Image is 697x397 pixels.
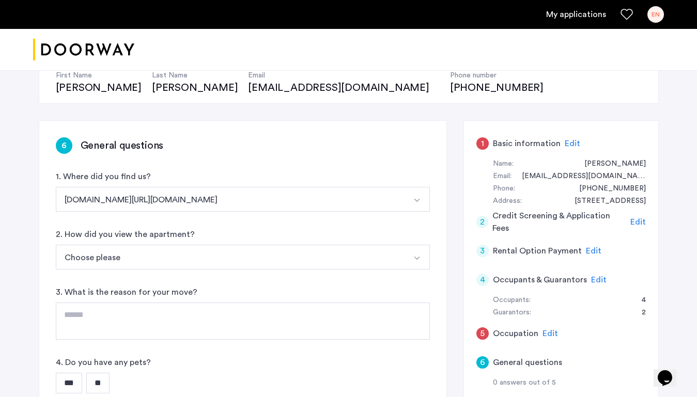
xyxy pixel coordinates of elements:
h5: Basic information [493,137,561,150]
h4: Email [248,70,439,81]
a: My application [546,8,606,21]
h3: General questions [81,138,164,153]
label: 3. What is the reason for your move? [56,286,197,298]
h5: Occupants & Guarantors [493,274,587,286]
img: arrow [413,196,421,204]
button: Select option [405,245,430,269]
div: 3 [476,245,489,257]
div: 5 [476,327,489,340]
div: Occupants: [493,294,531,307]
div: Phone: [493,183,515,195]
label: 1. Where did you find us? [56,170,151,183]
a: Cazamio logo [33,30,134,69]
div: 6 [56,137,72,154]
span: Edit [586,247,601,255]
div: 2530 Bay Vista Lane [564,195,646,208]
label: 4. Do you have any pets? [56,356,151,369]
div: [PERSON_NAME] [152,81,238,95]
div: Address: [493,195,522,208]
span: Edit [630,218,646,226]
a: Favorites [621,8,633,21]
div: [PERSON_NAME] [56,81,142,95]
h5: Rental Option Payment [493,245,582,257]
div: 1 [476,137,489,150]
span: Edit [591,276,607,284]
h4: Last Name [152,70,238,81]
img: logo [33,30,134,69]
h5: Occupation [493,327,538,340]
div: 6 [476,356,489,369]
div: 2 [631,307,646,319]
div: Name: [493,158,514,170]
button: Select option [405,187,430,212]
div: 2 [476,216,489,228]
label: 2. How did you view the apartment? [56,228,195,241]
div: wileyneva@gmail.com [512,170,646,183]
h4: Phone number [450,70,544,81]
div: +18052352554 [569,183,646,195]
img: arrow [413,254,421,262]
h5: General questions [493,356,562,369]
iframe: chat widget [654,356,687,387]
button: Select option [56,245,406,269]
h5: Credit Screening & Application Fees [492,210,626,234]
div: 0 answers out of 5 [493,377,646,389]
span: Edit [543,329,558,338]
div: Email: [493,170,512,183]
div: Ethan Neva [574,158,646,170]
button: Select option [56,187,406,212]
h4: First Name [56,70,142,81]
div: 4 [631,294,646,307]
div: Guarantors: [493,307,531,319]
div: 4 [476,274,489,286]
span: Edit [565,139,580,148]
div: EN [647,6,664,23]
div: [EMAIL_ADDRESS][DOMAIN_NAME] [248,81,439,95]
div: [PHONE_NUMBER] [450,81,544,95]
